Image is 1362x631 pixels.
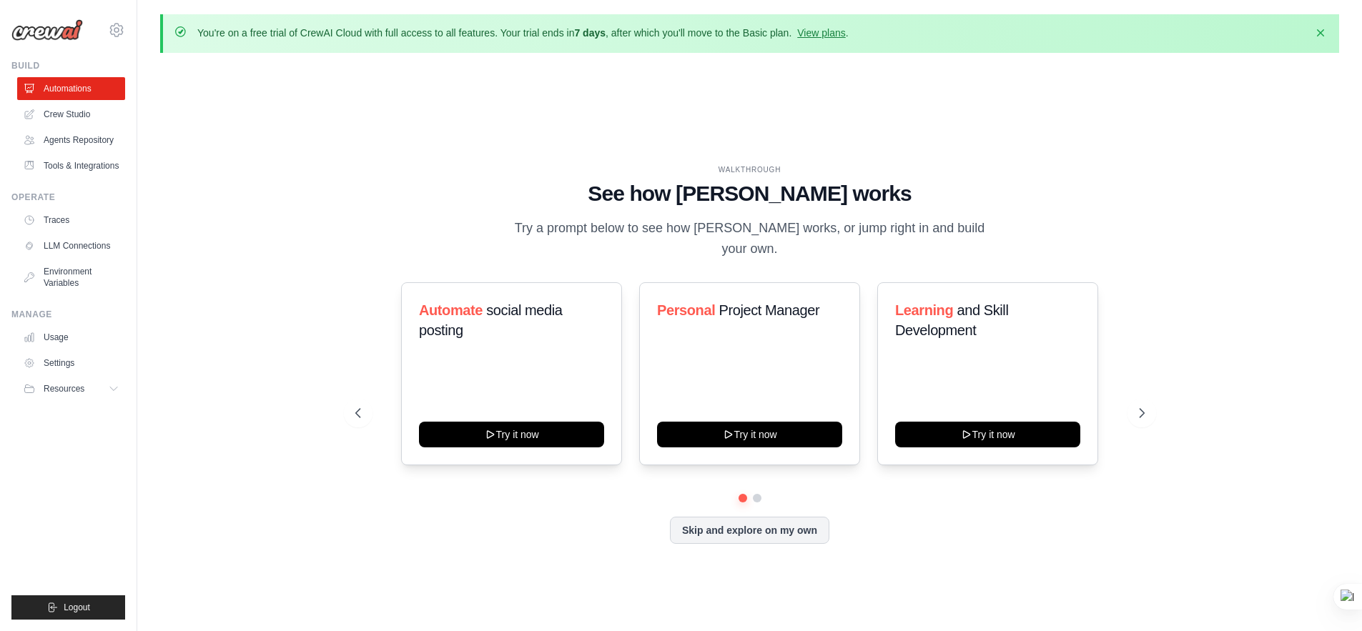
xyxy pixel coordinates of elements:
[11,595,125,620] button: Logout
[355,181,1145,207] h1: See how [PERSON_NAME] works
[657,302,715,318] span: Personal
[17,326,125,349] a: Usage
[11,60,125,71] div: Build
[657,422,842,447] button: Try it now
[419,302,563,338] span: social media posting
[797,27,845,39] a: View plans
[11,309,125,320] div: Manage
[17,129,125,151] a: Agents Repository
[17,352,125,374] a: Settings
[574,27,606,39] strong: 7 days
[1291,562,1362,631] iframe: Chat Widget
[510,218,990,260] p: Try a prompt below to see how [PERSON_NAME] works, or jump right in and build your own.
[17,77,125,100] a: Automations
[895,422,1080,447] button: Try it now
[17,103,125,126] a: Crew Studio
[419,302,483,318] span: Automate
[895,302,953,318] span: Learning
[197,26,849,40] p: You're on a free trial of CrewAI Cloud with full access to all features. Your trial ends in , aft...
[355,164,1145,175] div: WALKTHROUGH
[17,377,125,400] button: Resources
[17,260,125,294] a: Environment Variables
[719,302,819,318] span: Project Manager
[11,19,83,41] img: Logo
[17,154,125,177] a: Tools & Integrations
[64,602,90,613] span: Logout
[17,234,125,257] a: LLM Connections
[44,383,84,394] span: Resources
[11,192,125,203] div: Operate
[670,517,829,544] button: Skip and explore on my own
[419,422,604,447] button: Try it now
[17,209,125,232] a: Traces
